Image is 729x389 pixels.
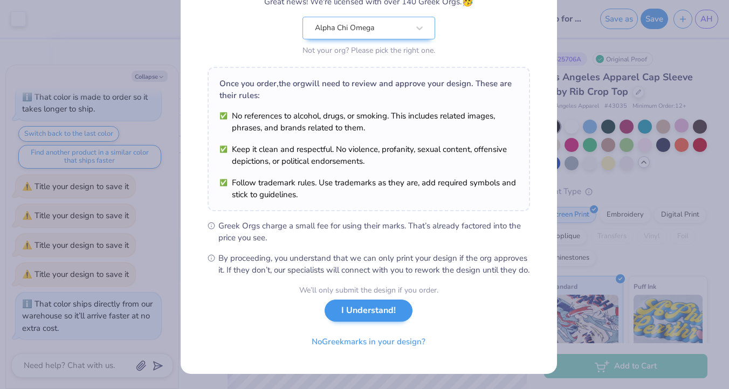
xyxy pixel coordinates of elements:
button: NoGreekmarks in your design? [302,331,435,353]
div: Not your org? Please pick the right one. [302,45,435,56]
div: Once you order, the org will need to review and approve your design. These are their rules: [219,78,518,101]
li: No references to alcohol, drugs, or smoking. This includes related images, phrases, and brands re... [219,110,518,134]
span: Greek Orgs charge a small fee for using their marks. That’s already factored into the price you see. [218,220,530,244]
li: Keep it clean and respectful. No violence, profanity, sexual content, offensive depictions, or po... [219,143,518,167]
button: I Understand! [325,300,412,322]
li: Follow trademark rules. Use trademarks as they are, add required symbols and stick to guidelines. [219,177,518,200]
span: By proceeding, you understand that we can only print your design if the org approves it. If they ... [218,252,530,276]
div: We’ll only submit the design if you order. [299,284,438,296]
